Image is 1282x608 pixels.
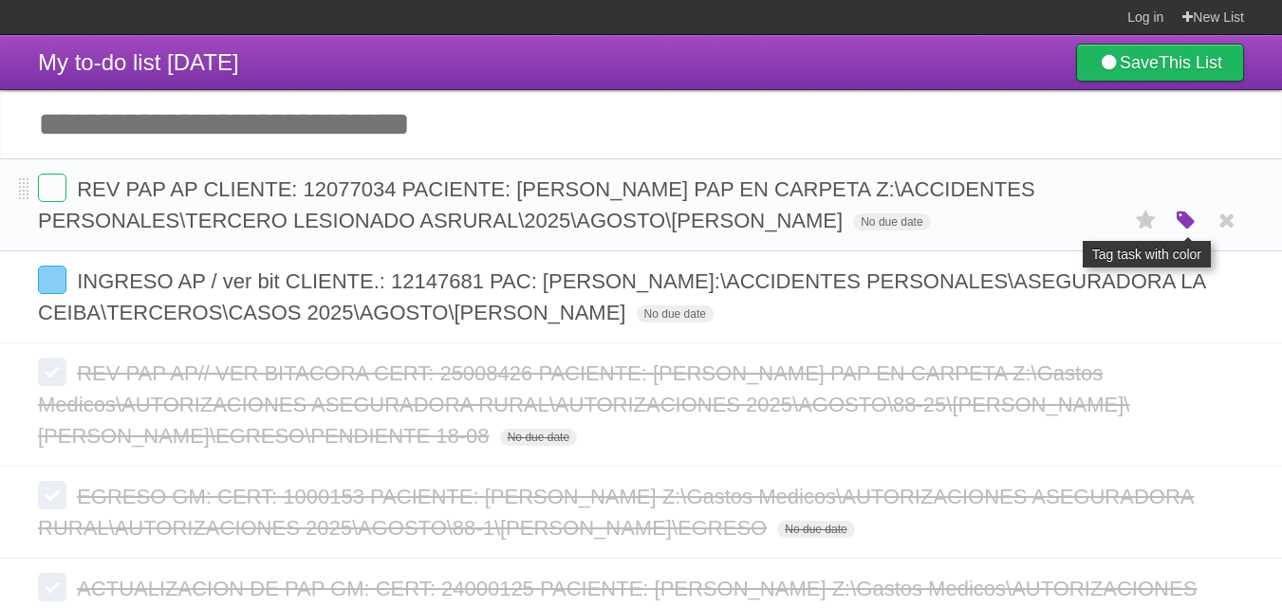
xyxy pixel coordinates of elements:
span: No due date [500,429,577,446]
label: Done [38,573,66,601]
a: SaveThis List [1076,44,1244,82]
span: No due date [853,213,930,230]
span: INGRESO AP / ver bit CLIENTE.: 12147681 PAC: [PERSON_NAME]:\ACCIDENTES PERSONALES\ASEGURADORA LA ... [38,269,1205,324]
span: My to-do list [DATE] [38,49,239,75]
label: Done [38,481,66,509]
span: REV PAP AP// VER BITACORA CERT: 25008426 PACIENTE: [PERSON_NAME] PAP EN CARPETA Z:\Gastos Medicos... [38,361,1129,448]
span: No due date [777,521,854,538]
span: No due date [637,305,714,322]
label: Done [38,266,66,294]
label: Done [38,174,66,202]
span: EGRESO GM: CERT: 1000153 PACIENTE: [PERSON_NAME] Z:\Gastos Medicos\AUTORIZACIONES ASEGURADORA RUR... [38,485,1194,540]
span: REV PAP AP CLIENTE: 12077034 PACIENTE: [PERSON_NAME] PAP EN CARPETA Z:\ACCIDENTES PERSONALES\TERC... [38,177,1035,232]
b: This List [1159,53,1222,72]
label: Done [38,358,66,386]
label: Star task [1128,205,1164,236]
